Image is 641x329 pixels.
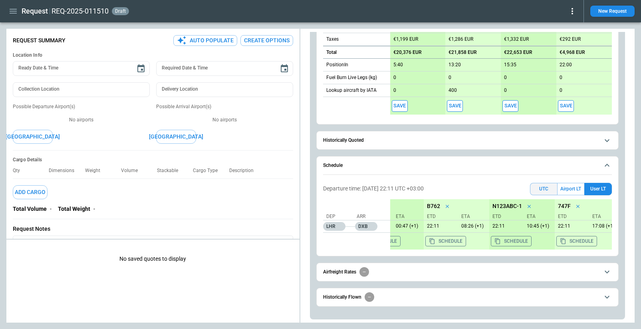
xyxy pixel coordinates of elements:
[504,75,507,81] p: 0
[558,203,571,210] p: 747F
[52,6,109,16] h2: REQ-2025-011510
[393,50,422,55] p: €20,376 EUR
[13,185,48,199] button: Add Cargo
[323,288,612,306] button: Historically Flown
[13,37,65,44] p: Request Summary
[13,168,26,174] p: Qty
[530,183,558,195] button: UTC
[22,6,48,16] h1: Request
[504,87,507,93] p: 0
[555,223,586,229] p: 02 Oct 2025
[458,223,489,229] p: 03 Oct 2025 (+1)
[556,236,597,246] button: Copy the aircraft schedule to your clipboard
[323,270,356,275] h6: Airfreight Rates
[502,100,518,112] span: Save this aircraft quote and copy details to clipboard
[504,36,529,42] p: €1,332 EUR
[93,206,95,212] p: -
[424,223,455,229] p: 02 Oct 2025
[13,157,293,163] h6: Cargo Details
[133,61,149,77] button: Choose date
[393,87,396,93] p: 0
[393,62,403,68] p: 5:40
[326,36,339,43] p: Taxes
[323,263,612,281] button: Airfreight Rates
[392,100,408,112] button: Save
[504,62,516,68] p: 15:35
[449,36,473,42] p: €1,286 EUR
[58,206,90,212] p: Total Weight
[50,206,52,212] p: -
[393,223,424,229] p: 03 Oct 2025 (+1)
[393,36,418,42] p: €1,199 EUR
[357,213,385,220] p: Arr
[326,213,354,220] p: Dep
[524,213,552,220] p: ETA
[323,157,612,175] button: Schedule
[392,100,408,112] span: Save this aircraft quote and copy details to clipboard
[449,87,457,93] p: 400
[491,236,532,246] button: Copy the aircraft schedule to your clipboard
[6,243,300,275] p: No saved quotes to display
[449,75,451,81] p: 0
[524,223,555,229] p: 03 Oct 2025 (+1)
[13,103,150,110] p: Possible Departure Airport(s)
[447,100,463,112] span: Save this aircraft quote and copy details to clipboard
[156,117,293,123] p: No airports
[326,50,337,55] h6: Total
[558,183,584,195] button: Airport LT
[355,222,377,231] p: DXB
[156,103,293,110] p: Possible Arrival Airport(s)
[323,138,364,143] h6: Historically Quoted
[590,6,635,17] button: New Request
[560,36,581,42] p: €292 EUR
[560,50,585,55] p: €4,968 EUR
[560,75,562,81] p: 0
[427,203,440,210] p: B762
[156,130,196,144] button: [GEOGRAPHIC_DATA]
[323,222,345,231] p: LHR
[589,223,620,229] p: 03 Oct 2025 (+1)
[157,168,185,174] p: Stackable
[13,52,293,58] h6: Location Info
[502,100,518,112] button: Save
[589,213,617,220] p: ETA
[326,74,377,81] p: Fuel Burn Live Legs (kg)
[13,130,53,144] button: [GEOGRAPHIC_DATA]
[449,50,477,55] p: €21,858 EUR
[560,62,572,68] p: 22:00
[323,185,424,192] p: Departure time: [DATE] 22:11 UTC +03:00
[173,35,237,46] button: Auto Populate
[458,213,486,220] p: ETA
[323,163,343,168] h6: Schedule
[584,183,612,195] button: User LT
[390,199,612,250] div: scrollable content
[449,62,461,68] p: 13:20
[13,206,47,212] p: Total Volume
[13,226,293,232] p: Request Notes
[193,168,224,174] p: Cargo Type
[13,117,150,123] p: No airports
[276,61,292,77] button: Choose date
[393,75,396,81] p: 0
[121,168,144,174] p: Volume
[240,35,293,46] button: Create Options
[229,168,260,174] p: Description
[427,213,455,220] p: ETD
[326,61,348,68] p: PositionIn
[323,131,612,149] button: Historically Quoted
[113,8,127,14] span: draft
[393,213,421,220] p: ETA
[323,295,361,300] h6: Historically Flown
[447,100,463,112] button: Save
[558,213,586,220] p: ETD
[85,168,107,174] p: Weight
[558,100,574,112] button: Save
[326,87,377,94] p: Lookup aircraft by IATA
[504,50,532,55] p: €22,653 EUR
[558,100,574,112] span: Save this aircraft quote and copy details to clipboard
[323,180,612,253] div: Schedule
[492,213,520,220] p: ETD
[489,223,520,229] p: 02 Oct 2025
[560,87,562,93] p: 0
[492,203,522,210] p: N123ABC-1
